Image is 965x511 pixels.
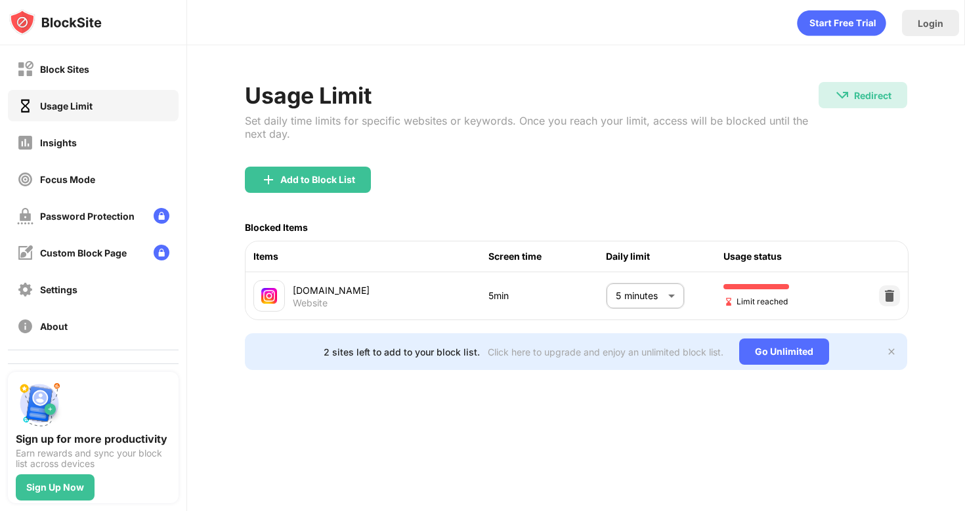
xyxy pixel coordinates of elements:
div: Earn rewards and sync your block list across devices [16,448,171,469]
img: settings-off.svg [17,281,33,298]
div: [DOMAIN_NAME] [293,283,488,297]
div: Usage status [723,249,841,264]
img: favicons [261,288,277,304]
div: Screen time [488,249,606,264]
div: Set daily time limits for specific websites or keywords. Once you reach your limit, access will b... [245,114,819,140]
img: block-off.svg [17,61,33,77]
div: Redirect [854,90,891,101]
img: lock-menu.svg [154,208,169,224]
div: Password Protection [40,211,135,222]
img: x-button.svg [886,346,897,357]
p: 5 minutes [616,289,663,303]
img: about-off.svg [17,318,33,335]
div: Usage Limit [40,100,93,112]
img: lock-menu.svg [154,245,169,260]
div: Login [918,18,943,29]
div: Click here to upgrade and enjoy an unlimited block list. [488,346,723,358]
div: Insights [40,137,77,148]
img: push-signup.svg [16,380,63,427]
div: About [40,321,68,332]
img: focus-off.svg [17,171,33,188]
img: insights-off.svg [17,134,33,151]
div: Sign up for more productivity [16,432,171,445]
div: Go Unlimited [739,338,829,365]
img: password-protection-off.svg [17,208,33,224]
img: customize-block-page-off.svg [17,245,33,261]
div: Settings [40,284,77,295]
span: Limit reached [723,295,788,308]
div: Usage Limit [245,82,819,109]
div: 5min [488,289,606,303]
img: time-usage-on.svg [17,98,33,114]
div: 2 sites left to add to your block list. [324,346,480,358]
div: Focus Mode [40,174,95,185]
div: Items [253,249,488,264]
div: Blocked Items [245,222,308,233]
div: Daily limit [606,249,723,264]
div: Custom Block Page [40,247,127,258]
div: animation [797,10,886,36]
div: Block Sites [40,64,89,75]
img: hourglass-end.svg [723,296,734,307]
div: Sign Up Now [26,482,84,493]
div: Website [293,297,328,309]
img: logo-blocksite.svg [9,9,102,35]
div: Add to Block List [280,174,355,185]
